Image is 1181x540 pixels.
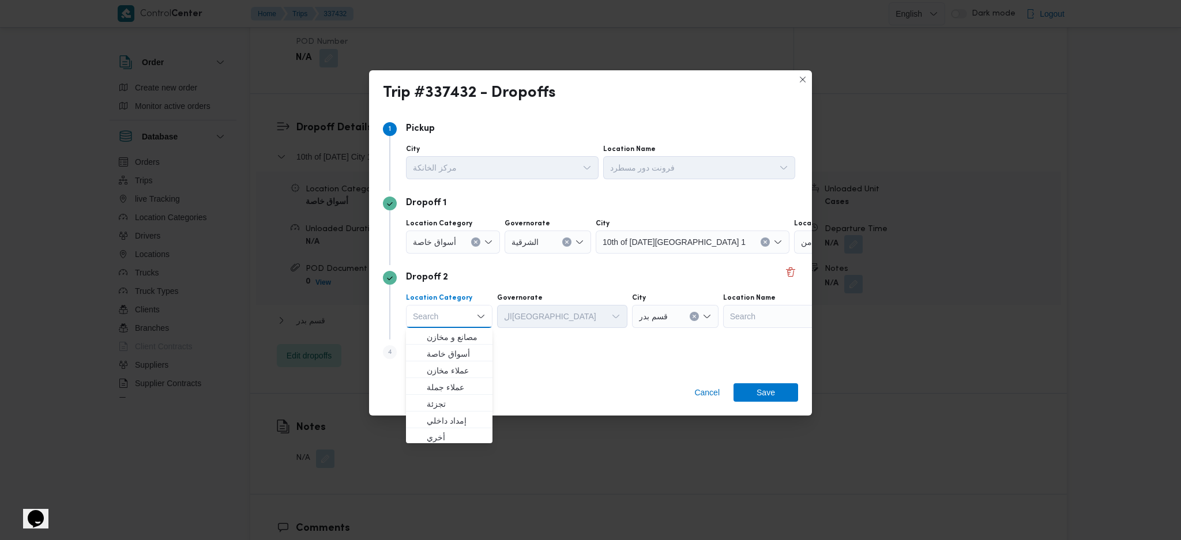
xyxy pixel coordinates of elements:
[476,312,486,321] button: Close list of options
[639,309,668,322] span: قسم بدر
[610,161,675,173] span: فرونت دور مسطرد
[427,397,486,411] span: تجزئة
[427,380,486,394] span: عملاء جملة
[406,345,492,361] button: أسواق خاصة
[757,383,775,402] span: Save
[582,163,592,172] button: Open list of options
[386,201,393,207] svg: Step 2 is complete
[611,312,620,321] button: Open list of options
[406,197,446,210] p: Dropoff 1
[632,293,646,303] label: City
[406,361,492,378] button: عملاء مخازن
[413,161,457,173] span: مركز الخانكة
[773,237,783,247] button: Open list of options
[702,312,712,321] button: Open list of options
[794,219,847,228] label: Location Name
[779,163,788,172] button: Open list of options
[723,293,776,303] label: Location Name
[406,145,420,154] label: City
[497,293,543,303] label: Governorate
[389,126,391,133] span: 1
[603,145,656,154] label: Location Name
[427,364,486,377] span: عملاء مخازن
[801,235,894,248] span: هايبر وان العاشر من [DATE]
[427,414,486,428] span: إمداد داخلي
[406,219,472,228] label: Location Category
[383,84,556,103] div: Trip #337432 - Dropoffs
[471,237,480,247] button: Clear input
[427,431,486,444] span: أخري
[427,347,486,361] span: أسواق خاصة
[406,293,472,303] label: Location Category
[761,237,770,247] button: Clear input
[406,328,492,345] button: مصانع و مخازن
[406,122,435,136] p: Pickup
[406,378,492,395] button: عملاء جملة
[427,330,486,344] span: مصانع و مخازن
[690,383,724,402] button: Cancel
[796,73,810,86] button: Closes this modal window
[734,383,798,402] button: Save
[511,235,539,248] span: الشرقية
[386,275,393,282] svg: Step 3 is complete
[694,386,720,399] span: Cancel
[388,349,392,356] span: 4
[562,237,571,247] button: Clear input
[12,494,48,528] iframe: chat widget
[575,237,584,247] button: Open list of options
[596,219,610,228] label: City
[504,309,596,322] span: ال[GEOGRAPHIC_DATA]
[784,265,798,279] button: Delete
[603,235,746,248] span: 10th of [DATE][GEOGRAPHIC_DATA] 1
[484,237,493,247] button: Open list of options
[406,395,492,411] button: تجزئة
[406,428,492,445] button: أخري
[505,219,550,228] label: Governorate
[413,235,456,248] span: أسواق خاصة
[406,271,448,285] p: Dropoff 2
[406,411,492,428] button: إمداد داخلي
[690,312,699,321] button: Clear input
